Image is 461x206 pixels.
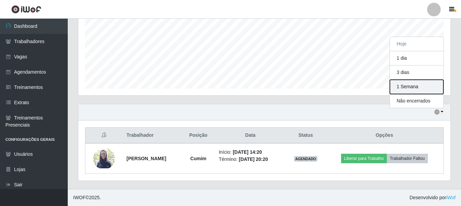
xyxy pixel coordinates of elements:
[286,128,325,144] th: Status
[126,156,166,161] strong: [PERSON_NAME]
[390,51,443,65] button: 1 dia
[239,156,268,162] time: [DATE] 20:20
[446,195,456,200] a: iWof
[294,156,318,162] span: AGENDADO
[122,128,182,144] th: Trabalhador
[233,149,262,155] time: [DATE] 14:20
[387,154,428,163] button: Trabalhador Faltou
[182,128,215,144] th: Posição
[73,195,86,200] span: IWOF
[11,5,41,14] img: CoreUI Logo
[215,128,286,144] th: Data
[219,156,282,163] li: Término:
[390,37,443,51] button: Hoje
[73,194,101,201] span: © 2025 .
[390,65,443,80] button: 3 dias
[410,194,456,201] span: Desenvolvido por
[219,149,282,156] li: Início:
[326,128,444,144] th: Opções
[341,154,387,163] button: Liberar para Trabalho
[390,80,443,94] button: 1 Semana
[390,94,443,108] button: Não encerrados
[190,156,206,161] strong: Cumim
[93,149,115,169] img: 1751565100941.jpeg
